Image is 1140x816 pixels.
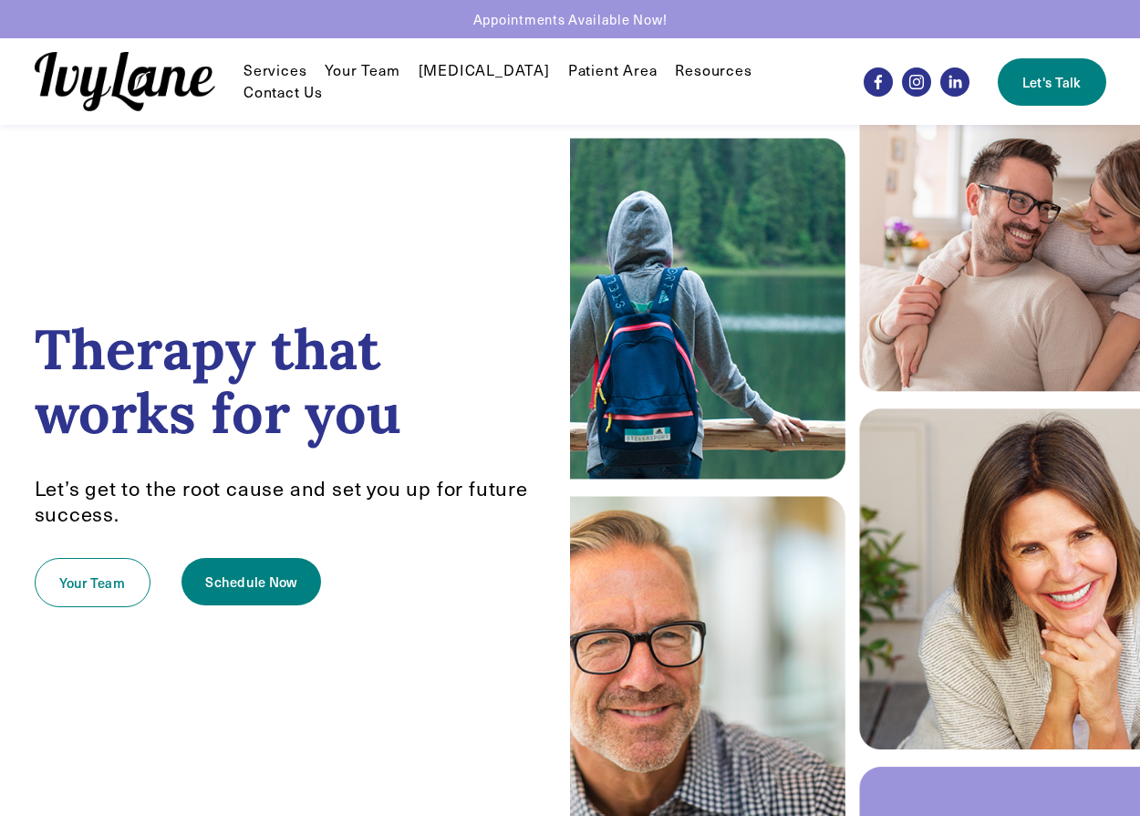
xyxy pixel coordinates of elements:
span: Services [244,61,306,80]
strong: Therapy that works for you [35,314,401,449]
a: Instagram [902,67,931,97]
a: Your Team [325,60,399,82]
img: Ivy Lane Counseling &mdash; Therapy that works for you [35,52,215,111]
a: Let's Talk [998,58,1105,106]
a: Facebook [864,67,893,97]
a: [MEDICAL_DATA] [419,60,550,82]
a: Patient Area [568,60,658,82]
a: Schedule Now [181,558,322,605]
a: LinkedIn [940,67,969,97]
a: Your Team [35,558,150,607]
span: Resources [675,61,751,80]
a: Contact Us [244,82,323,104]
span: Let’s get to the root cause and set you up for future success. [35,474,534,528]
a: folder dropdown [244,60,306,82]
a: folder dropdown [675,60,751,82]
